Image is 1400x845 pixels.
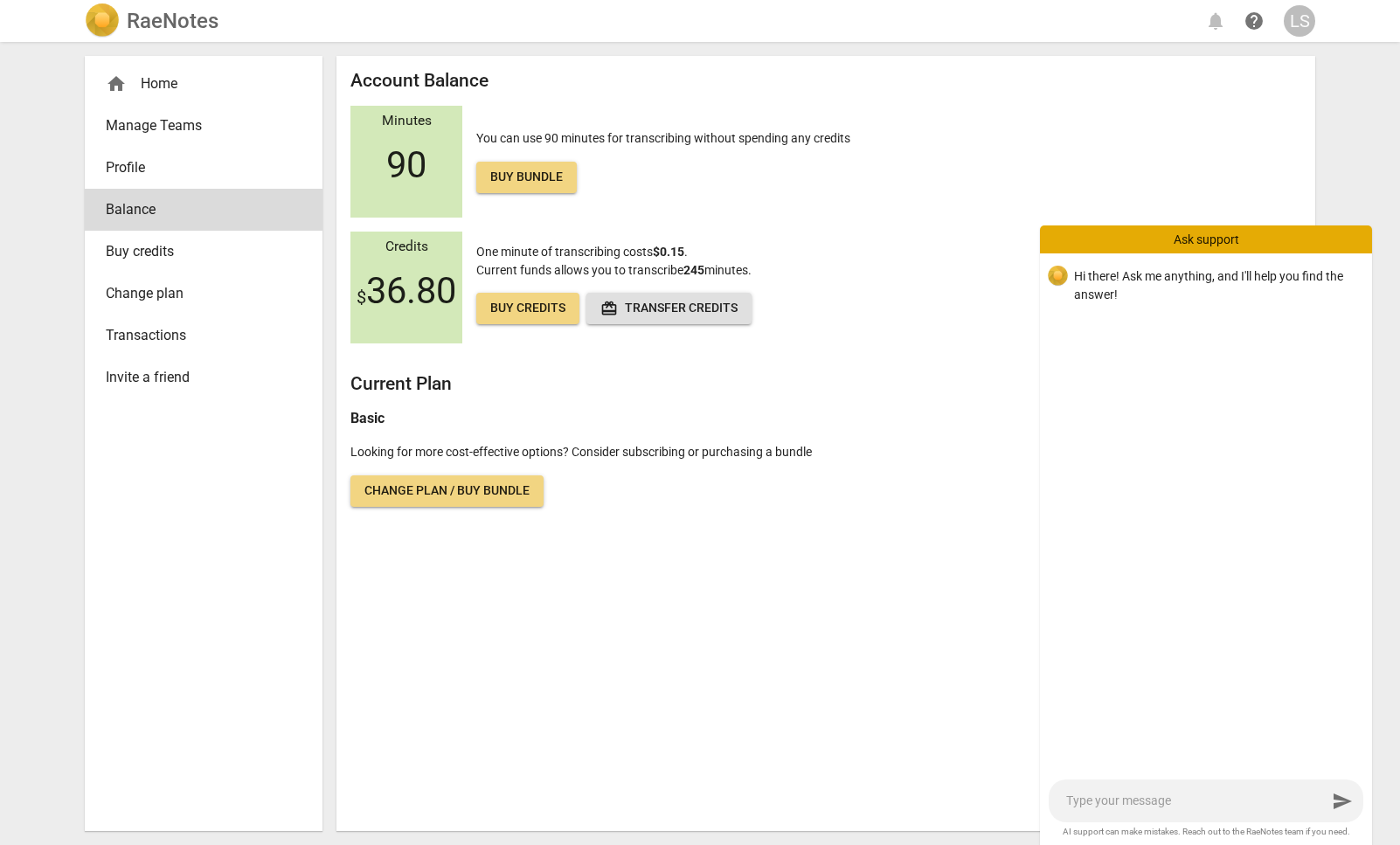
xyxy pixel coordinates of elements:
[85,63,322,105] div: Home
[1284,5,1315,37] button: LS
[85,147,322,189] a: Profile
[476,245,688,259] span: One minute of transcribing costs .
[350,475,544,507] a: Change plan / Buy bundle
[1074,267,1358,303] p: Hi there! Ask me anything, and I'll help you find the answer!
[653,245,684,259] b: $0.15
[1048,266,1068,287] img: 07265d9b138777cce26606498f17c26b.svg
[683,263,704,277] b: 245
[1332,791,1353,812] span: send
[85,357,322,398] a: Invite a friend
[106,157,288,178] span: Profile
[1054,826,1358,838] span: AI support can make mistakes. Reach out to the RaeNotes team if you need.
[85,189,322,231] a: Balance
[1238,5,1270,37] a: Help
[85,3,218,38] a: LogoRaeNotes
[476,162,577,193] a: Buy bundle
[350,373,1301,395] h2: Current Plan
[350,239,462,255] div: Credits
[350,443,1301,461] p: Looking for more cost-effective options? Consider subscribing or purchasing a bundle
[357,287,366,308] span: $
[85,273,322,315] a: Change plan
[85,105,322,147] a: Manage Teams
[600,300,618,317] span: redeem
[106,73,127,94] span: home
[127,9,218,33] h2: RaeNotes
[586,293,752,324] button: Transfer credits
[386,144,426,186] span: 90
[364,482,530,500] span: Change plan / Buy bundle
[1327,786,1358,817] button: Send
[1244,10,1265,31] span: help
[106,367,288,388] span: Invite a friend
[106,199,288,220] span: Balance
[106,283,288,304] span: Change plan
[357,270,456,312] span: 36.80
[476,129,850,193] p: You can use 90 minutes for transcribing without spending any credits
[1040,225,1372,253] div: Ask support
[106,115,288,136] span: Manage Teams
[350,114,462,129] div: Minutes
[490,169,563,186] span: Buy bundle
[85,231,322,273] a: Buy credits
[106,241,288,262] span: Buy credits
[85,315,322,357] a: Transactions
[85,3,120,38] img: Logo
[350,70,1301,92] h2: Account Balance
[106,73,288,94] div: Home
[106,325,288,346] span: Transactions
[490,300,565,317] span: Buy credits
[350,410,385,426] b: Basic
[600,300,738,317] span: Transfer credits
[476,293,579,324] a: Buy credits
[476,263,752,277] span: Current funds allows you to transcribe minutes.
